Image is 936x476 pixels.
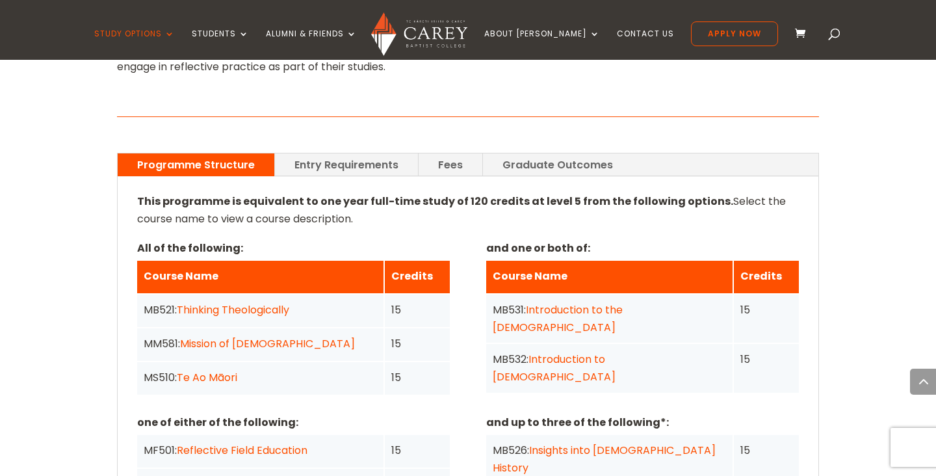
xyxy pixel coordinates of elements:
[493,301,726,336] div: MB531:
[493,302,623,335] a: Introduction to the [DEMOGRAPHIC_DATA]
[391,301,443,319] div: 15
[144,267,377,285] div: Course Name
[275,153,418,176] a: Entry Requirements
[144,442,377,459] div: MF501:
[493,267,726,285] div: Course Name
[493,350,726,386] div: MB532:
[486,414,799,431] p: and up to three of the following*:
[177,443,307,458] a: Reflective Field Education
[419,153,482,176] a: Fees
[180,336,355,351] a: Mission of [DEMOGRAPHIC_DATA]
[493,443,716,475] a: Insights into [DEMOGRAPHIC_DATA] History
[137,192,799,238] p: Select the course name to view a course description.
[484,29,600,60] a: About [PERSON_NAME]
[391,442,443,459] div: 15
[144,335,377,352] div: MM581:
[483,153,632,176] a: Graduate Outcomes
[493,352,616,384] a: Introduction to [DEMOGRAPHIC_DATA]
[94,29,175,60] a: Study Options
[137,194,733,209] strong: This programme is equivalent to one year full-time study of 120 credits at level 5 from the follo...
[144,301,377,319] div: MB521:
[177,302,289,317] a: Thinking Theologically
[740,350,792,368] div: 15
[740,267,792,285] div: Credits
[391,335,443,352] div: 15
[177,370,237,385] a: Te Ao Māori
[266,29,357,60] a: Alumni & Friends
[391,267,443,285] div: Credits
[118,153,274,176] a: Programme Structure
[486,239,799,257] p: and one or both of:
[740,301,792,319] div: 15
[137,239,450,257] p: All of the following:
[617,29,674,60] a: Contact Us
[137,414,450,431] p: one of either of the following:
[740,442,792,459] div: 15
[144,369,377,386] div: MS510:
[691,21,778,46] a: Apply Now
[391,369,443,386] div: 15
[192,29,249,60] a: Students
[371,12,467,56] img: Carey Baptist College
